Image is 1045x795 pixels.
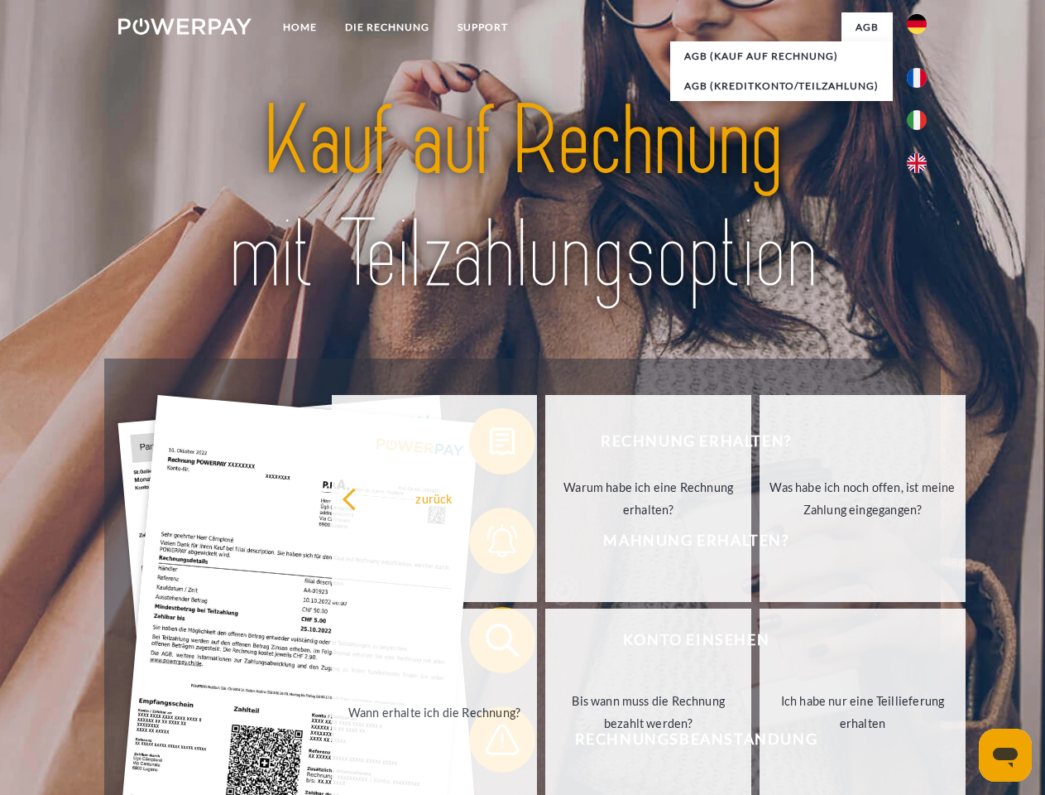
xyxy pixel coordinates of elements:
[342,487,528,509] div: zurück
[907,68,927,88] img: fr
[907,110,927,130] img: it
[670,71,893,101] a: AGB (Kreditkonto/Teilzahlung)
[443,12,522,42] a: SUPPORT
[670,41,893,71] a: AGB (Kauf auf Rechnung)
[555,690,741,735] div: Bis wann muss die Rechnung bezahlt werden?
[118,18,252,35] img: logo-powerpay-white.svg
[331,12,443,42] a: DIE RECHNUNG
[841,12,893,42] a: agb
[158,79,887,317] img: title-powerpay_de.svg
[769,690,956,735] div: Ich habe nur eine Teillieferung erhalten
[342,701,528,723] div: Wann erhalte ich die Rechnung?
[269,12,331,42] a: Home
[907,153,927,173] img: en
[555,476,741,521] div: Warum habe ich eine Rechnung erhalten?
[979,729,1032,782] iframe: Schaltfläche zum Öffnen des Messaging-Fensters
[907,14,927,34] img: de
[769,476,956,521] div: Was habe ich noch offen, ist meine Zahlung eingegangen?
[760,395,966,602] a: Was habe ich noch offen, ist meine Zahlung eingegangen?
